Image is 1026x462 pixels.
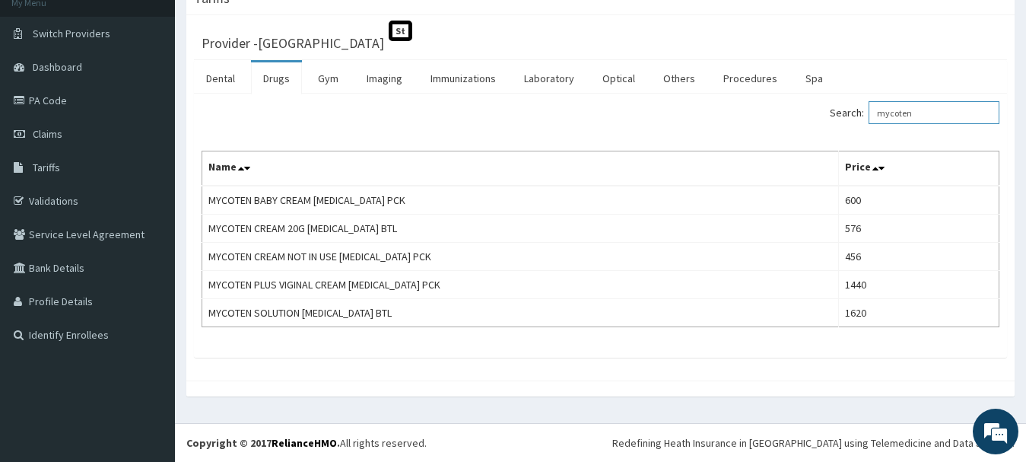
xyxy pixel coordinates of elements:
[272,436,337,450] a: RelianceHMO
[28,76,62,114] img: d_794563401_company_1708531726252_794563401
[88,135,210,289] span: We're online!
[839,299,999,327] td: 1620
[33,161,60,174] span: Tariffs
[8,304,290,357] textarea: Type your message and hit 'Enter'
[33,60,82,74] span: Dashboard
[33,127,62,141] span: Claims
[249,8,286,44] div: Minimize live chat window
[793,62,835,94] a: Spa
[839,271,999,299] td: 1440
[354,62,415,94] a: Imaging
[839,243,999,271] td: 456
[651,62,707,94] a: Others
[202,243,839,271] td: MYCOTEN CREAM NOT IN USE [MEDICAL_DATA] PCK
[512,62,586,94] a: Laboratory
[418,62,508,94] a: Immunizations
[830,101,999,124] label: Search:
[79,85,256,105] div: Chat with us now
[33,27,110,40] span: Switch Providers
[202,37,384,50] h3: Provider - [GEOGRAPHIC_DATA]
[306,62,351,94] a: Gym
[194,62,247,94] a: Dental
[186,436,340,450] strong: Copyright © 2017 .
[389,21,412,41] span: St
[839,215,999,243] td: 576
[590,62,647,94] a: Optical
[202,151,839,186] th: Name
[612,435,1015,451] div: Redefining Heath Insurance in [GEOGRAPHIC_DATA] using Telemedicine and Data Science!
[839,151,999,186] th: Price
[839,186,999,215] td: 600
[711,62,789,94] a: Procedures
[202,299,839,327] td: MYCOTEN SOLUTION [MEDICAL_DATA] BTL
[869,101,999,124] input: Search:
[202,215,839,243] td: MYCOTEN CREAM 20G [MEDICAL_DATA] BTL
[251,62,302,94] a: Drugs
[202,271,839,299] td: MYCOTEN PLUS VIGINAL CREAM [MEDICAL_DATA] PCK
[202,186,839,215] td: MYCOTEN BABY CREAM [MEDICAL_DATA] PCK
[175,423,1026,462] footer: All rights reserved.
